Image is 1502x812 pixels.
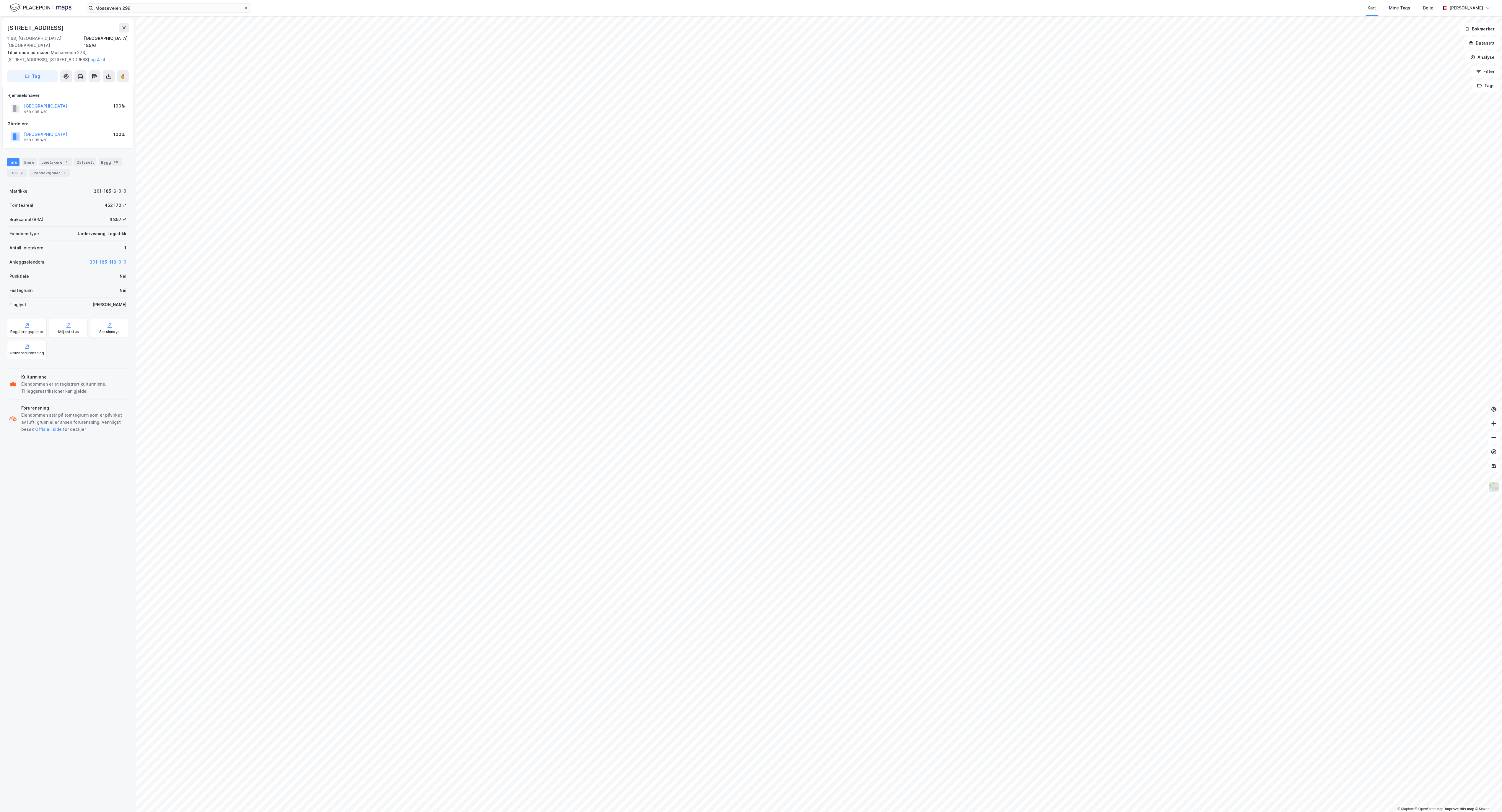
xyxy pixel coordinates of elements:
[1488,482,1499,493] img: Z
[10,329,44,334] div: Reguleringsplaner
[93,4,244,12] input: Søk på adresse, matrikkel, gårdeiere, leietakere eller personer
[61,170,67,176] div: 1
[9,188,29,195] div: Matrikkel
[7,169,27,177] div: ESG
[7,49,124,63] div: Mosseveien 273, [STREET_ADDRESS], [STREET_ADDRESS]
[112,159,119,165] div: 46
[1465,51,1500,63] button: Analyse
[78,230,126,237] div: Undervisning, Logistikk
[105,202,126,209] div: 452 170 ㎡
[9,259,44,266] div: Anleggseiendom
[39,158,72,166] div: Leietakere
[1471,66,1500,77] button: Filter
[1368,4,1376,12] div: Kart
[19,170,25,176] div: 2
[9,287,32,294] div: Festegrunn
[9,244,43,251] div: Antall leietakere
[124,244,126,251] div: 1
[7,120,128,127] div: Gårdeiere
[7,35,84,49] div: 1168, [GEOGRAPHIC_DATA], [GEOGRAPHIC_DATA]
[113,103,125,110] div: 100%
[1460,23,1500,35] button: Bokmerker
[9,301,26,308] div: Tinglyst
[1472,784,1502,812] iframe: Chat Widget
[120,273,126,280] div: Nei
[84,35,129,49] div: [GEOGRAPHIC_DATA], 185/6
[21,405,126,412] div: Forurensning
[74,158,96,166] div: Datasett
[29,169,70,177] div: Transaksjoner
[22,158,37,166] div: Eiere
[109,216,126,223] div: 4 357 ㎡
[9,3,71,13] img: logo.f888ab2527a4732fd821a326f86c7f29.svg
[1397,807,1414,811] a: Mapbox
[21,412,126,433] div: Eiendommen står på tomtegrunn som er påvirket av luft, grunn eller annen forurensning. Vennligst ...
[24,110,48,114] div: 958 935 420
[9,202,33,209] div: Tomteareal
[89,259,126,266] button: 301-185-118-0-0
[1464,37,1500,49] button: Datasett
[9,230,39,237] div: Eiendomstype
[1472,80,1500,92] button: Tags
[1415,807,1444,811] a: OpenStreetMap
[1423,4,1433,12] div: Bolig
[1449,4,1483,12] div: [PERSON_NAME]
[1472,784,1502,812] div: Kontrollprogram for chat
[92,301,126,308] div: [PERSON_NAME]
[1445,807,1474,811] a: Improve this map
[99,329,120,334] div: Saksinnsyn
[7,92,128,99] div: Hjemmelshaver
[120,287,126,294] div: Nei
[94,188,126,195] div: 301-185-6-0-0
[21,381,126,395] div: Eiendommen er et registrert kulturminne. Tilleggsrestriksjoner kan gjelde.
[99,158,122,166] div: Bygg
[9,273,29,280] div: Punktleie
[24,138,48,142] div: 958 935 420
[9,216,43,223] div: Bruksareal (BRA)
[7,23,65,33] div: [STREET_ADDRESS]
[64,159,69,165] div: 1
[7,158,19,166] div: Info
[10,351,44,355] div: Grunnforurensning
[58,329,79,334] div: Miljøstatus
[7,70,58,82] button: Tag
[21,373,126,381] div: Kulturminne
[7,50,51,55] span: Tilhørende adresser:
[113,131,125,138] div: 100%
[1389,4,1410,12] div: Mine Tags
